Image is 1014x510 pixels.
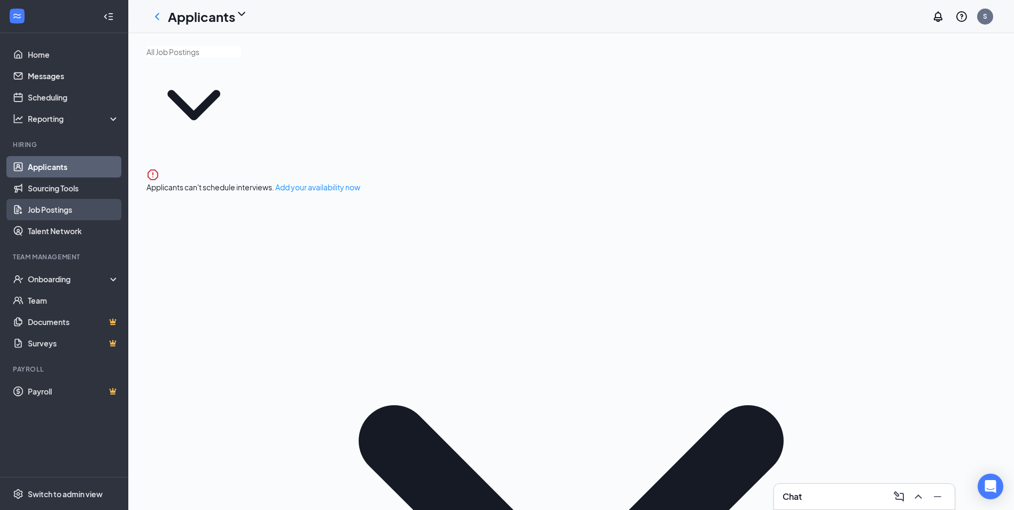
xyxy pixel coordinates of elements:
[13,252,117,261] div: Team Management
[978,474,1003,499] div: Open Intercom Messenger
[932,10,945,23] svg: Notifications
[929,488,946,505] button: Minimize
[910,488,927,505] button: ChevronUp
[893,490,905,503] svg: ComposeMessage
[28,489,103,499] div: Switch to admin view
[783,491,802,503] h3: Chat
[912,490,925,503] svg: ChevronUp
[983,12,987,21] div: S
[28,177,119,199] a: Sourcing Tools
[13,489,24,499] svg: Settings
[28,311,119,333] a: DocumentsCrown
[13,140,117,149] div: Hiring
[28,156,119,177] a: Applicants
[275,182,360,192] a: Add your availability now
[28,44,119,65] a: Home
[151,10,164,23] svg: ChevronLeft
[28,65,119,87] a: Messages
[235,7,248,20] svg: ChevronDown
[28,333,119,354] a: SurveysCrown
[146,58,241,152] svg: ChevronDown
[168,7,235,26] h1: Applicants
[28,220,119,242] a: Talent Network
[28,87,119,108] a: Scheduling
[955,10,968,23] svg: QuestionInfo
[103,11,114,22] svg: Collapse
[12,11,22,21] svg: WorkstreamLogo
[28,199,119,220] a: Job Postings
[28,381,119,402] a: PayrollCrown
[28,113,120,124] div: Reporting
[931,490,944,503] svg: Minimize
[146,168,159,181] svg: Error
[891,488,908,505] button: ComposeMessage
[28,274,110,284] div: Onboarding
[28,290,119,311] a: Team
[13,274,24,284] svg: UserCheck
[146,46,241,58] input: All Job Postings
[146,182,360,192] span: Applicants can't schedule interviews.
[13,113,24,124] svg: Analysis
[13,365,117,374] div: Payroll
